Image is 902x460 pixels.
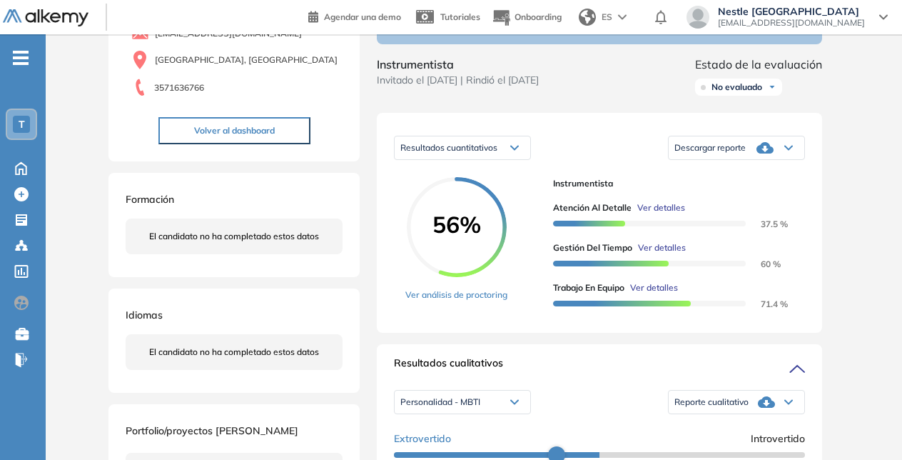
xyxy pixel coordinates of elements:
[400,396,480,408] span: Personalidad - MBTI
[602,11,612,24] span: ES
[149,230,319,243] span: El candidato no ha completado estos datos
[155,54,338,66] span: [GEOGRAPHIC_DATA], [GEOGRAPHIC_DATA]
[394,356,503,379] span: Resultados cualitativos
[126,193,174,206] span: Formación
[324,11,401,22] span: Agendar una demo
[158,117,310,144] button: Volver al dashboard
[744,259,781,269] span: 60 %
[553,241,632,254] span: Gestión del Tiempo
[674,396,749,408] span: Reporte cualitativo
[637,201,685,214] span: Ver detalles
[19,119,25,130] span: T
[126,424,298,437] span: Portfolio/proyectos [PERSON_NAME]
[440,11,480,22] span: Tutoriales
[154,81,204,94] span: 3571636766
[618,14,627,20] img: arrow
[405,289,507,301] a: Ver análisis de proctoring
[407,213,507,236] span: 56%
[13,56,29,59] i: -
[831,391,902,460] div: Widget de chat
[632,241,686,254] button: Ver detalles
[744,219,788,229] span: 37.5 %
[638,241,686,254] span: Ver detalles
[126,309,163,321] span: Idiomas
[831,391,902,460] iframe: Chat Widget
[553,281,624,294] span: Trabajo en Equipo
[394,431,451,446] span: Extrovertido
[632,201,685,214] button: Ver detalles
[711,81,762,93] span: No evaluado
[377,56,539,73] span: Instrumentista
[579,9,596,26] img: world
[674,142,746,154] span: Descargar reporte
[751,431,805,446] span: Introvertido
[718,17,865,29] span: [EMAIL_ADDRESS][DOMAIN_NAME]
[630,281,678,294] span: Ver detalles
[400,142,497,153] span: Resultados cuantitativos
[553,177,794,190] span: Instrumentista
[718,6,865,17] span: Nestle [GEOGRAPHIC_DATA]
[149,346,319,359] span: El candidato no ha completado estos datos
[492,2,562,33] button: Onboarding
[624,281,678,294] button: Ver detalles
[768,83,776,91] img: Ícono de flecha
[695,56,822,73] span: Estado de la evaluación
[553,201,632,214] span: Atención al detalle
[377,73,539,88] span: Invitado el [DATE] | Rindió el [DATE]
[744,299,788,309] span: 71.4 %
[3,9,88,27] img: Logo
[308,7,401,24] a: Agendar una demo
[515,11,562,22] span: Onboarding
